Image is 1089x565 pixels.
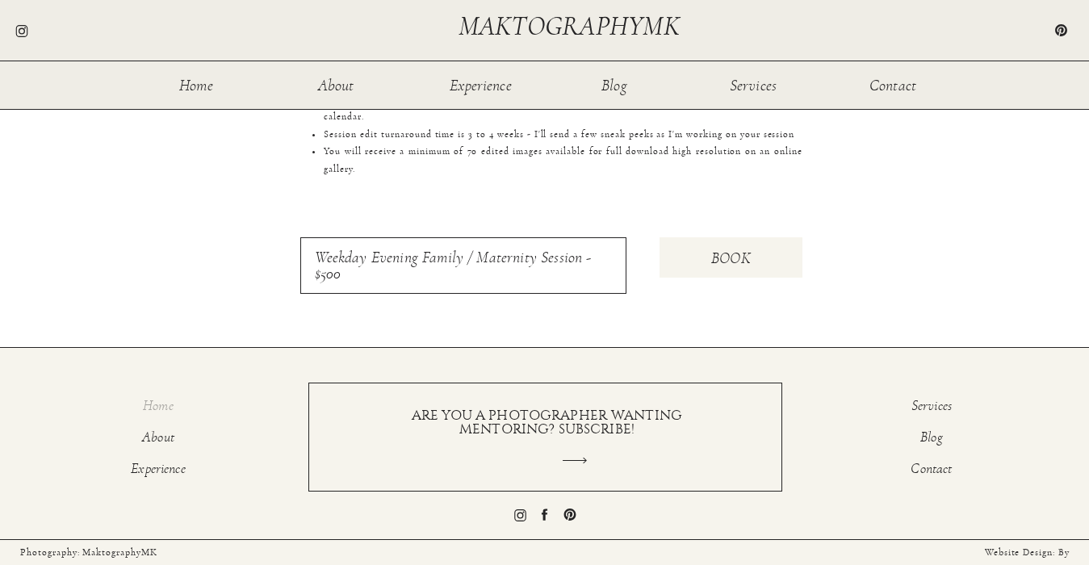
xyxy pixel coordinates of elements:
[882,462,982,481] a: Contact
[315,249,607,270] h3: Weekday Evening Family / Maternity Session - $500
[459,13,686,40] a: maktographymk
[323,143,802,178] li: You will receive a minimum of 70 edited images available for full download high resolution on an ...
[685,250,777,266] a: BOOK
[323,91,802,126] li: $100 non-refundable non-transferable [MEDICAL_DATA] fee is required to secure booking in my offic...
[108,399,209,418] a: Home
[300,73,802,214] div: With a fully booked wedding season, my availability for family and maternity is very limited.
[882,430,982,450] a: Blog
[727,77,780,91] a: Services
[402,408,693,421] a: ARE YOU A PHOTOGRAPHER WANTING MENTORING? SUBSCRIBE!
[323,126,802,144] li: Session edit turnaround time is 3 to 4 weeks - I'll send a few sneak peeks as I'm working on your...
[20,544,198,557] a: Photography: MaktographyMK
[588,77,641,91] a: Blog
[867,77,919,91] a: Contact
[449,77,513,91] a: Experience
[108,462,209,481] a: Experience
[170,77,223,91] a: Home
[882,399,982,418] a: Services
[310,77,362,91] a: About
[108,430,209,450] a: About
[924,544,1070,557] a: Website Design: By [PERSON_NAME]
